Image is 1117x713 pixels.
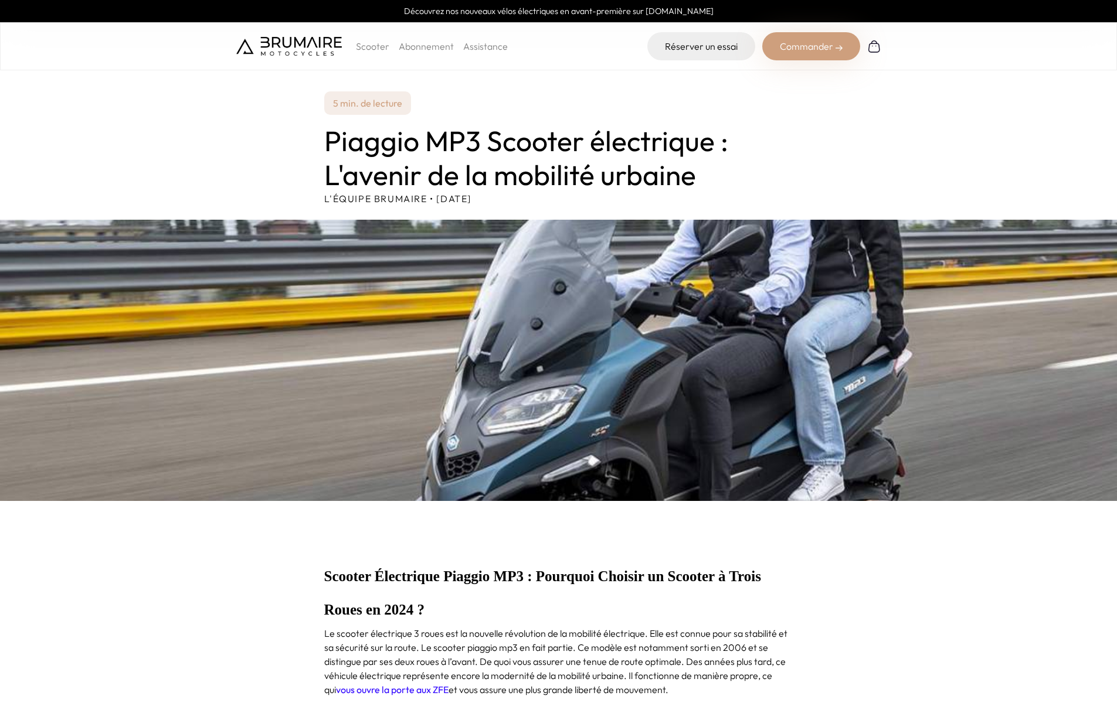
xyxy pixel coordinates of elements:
p: Scooter [356,39,389,53]
a: Assistance [463,40,508,52]
img: Panier [867,39,881,53]
img: right-arrow-2.png [836,45,843,52]
a: Réserver un essai [647,32,755,60]
div: Commander [762,32,860,60]
img: Brumaire Motocycles [236,37,342,56]
strong: Scooter Électrique Piaggio MP3 : Pourquoi Choisir un Scooter à Trois Roues en 2024 ? [324,568,761,618]
p: 5 min. de lecture [324,91,411,115]
p: Le scooter électrique 3 roues est la nouvelle révolution de la mobilité électrique. Elle est conn... [324,626,793,697]
a: vous ouvre la porte aux ZFE [336,684,449,695]
a: Abonnement [399,40,454,52]
h1: Piaggio MP3 Scooter électrique : L'avenir de la mobilité urbaine [324,124,793,192]
p: L'équipe Brumaire • [DATE] [324,192,793,206]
